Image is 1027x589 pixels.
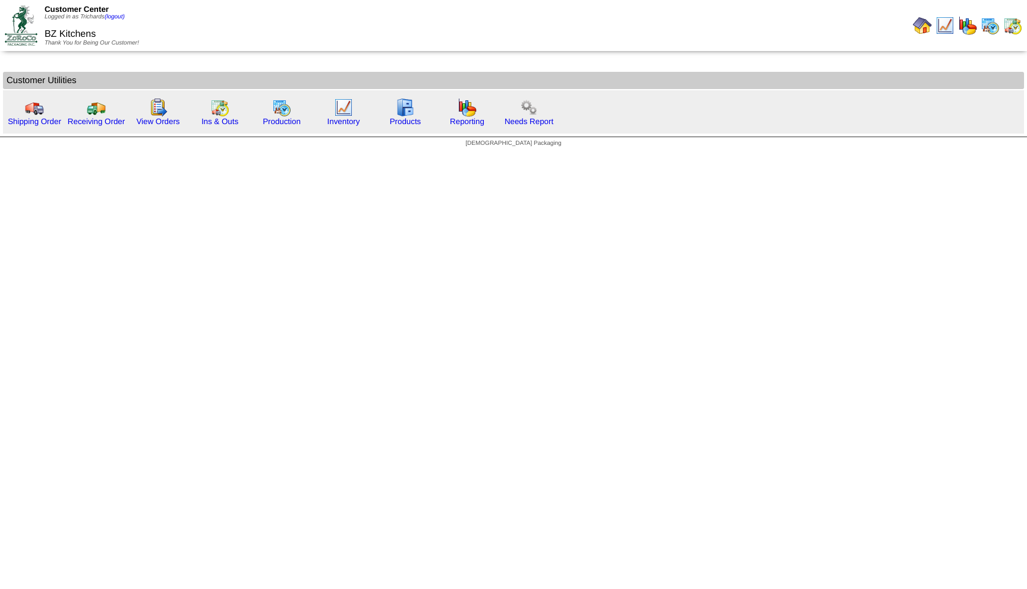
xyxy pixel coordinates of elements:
a: (logout) [105,14,125,20]
img: graph.gif [958,16,977,35]
img: calendarprod.gif [981,16,1000,35]
a: Needs Report [505,117,553,126]
a: Inventory [327,117,360,126]
td: Customer Utilities [3,72,1024,89]
img: ZoRoCo_Logo(Green%26Foil)%20jpg.webp [5,5,37,45]
a: Ins & Outs [201,117,238,126]
img: truck.gif [25,98,44,117]
a: Reporting [450,117,484,126]
span: Logged in as Trichards [45,14,125,20]
a: View Orders [136,117,179,126]
span: Customer Center [45,5,109,14]
span: [DEMOGRAPHIC_DATA] Packaging [465,140,561,147]
img: workflow.png [519,98,538,117]
img: truck2.gif [87,98,106,117]
a: Receiving Order [68,117,125,126]
img: graph.gif [458,98,477,117]
a: Production [263,117,301,126]
img: calendarinout.gif [1003,16,1022,35]
span: Thank You for Being Our Customer! [45,40,139,46]
a: Products [390,117,421,126]
img: home.gif [913,16,932,35]
img: calendarinout.gif [210,98,229,117]
img: cabinet.gif [396,98,415,117]
img: line_graph.gif [935,16,954,35]
a: Shipping Order [8,117,61,126]
span: BZ Kitchens [45,29,96,39]
img: line_graph.gif [334,98,353,117]
img: calendarprod.gif [272,98,291,117]
img: workorder.gif [149,98,168,117]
